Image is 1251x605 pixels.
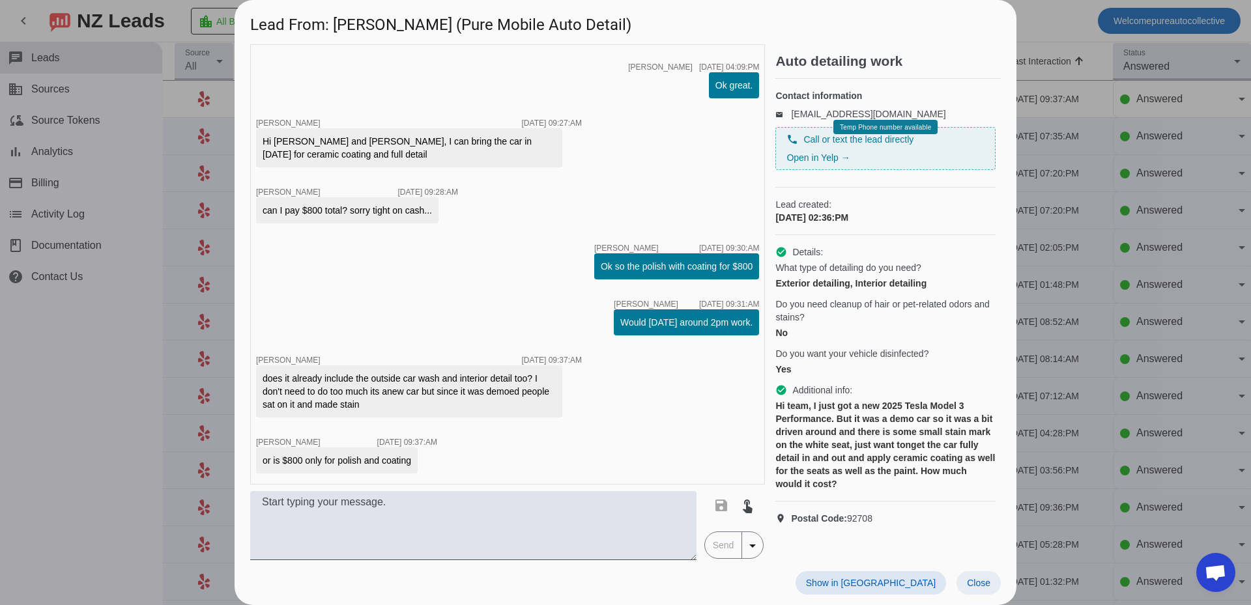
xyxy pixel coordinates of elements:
[775,363,996,376] div: Yes
[699,63,759,71] div: [DATE] 04:09:PM
[522,356,582,364] div: [DATE] 09:37:AM
[715,79,753,92] div: Ok great.
[775,277,996,290] div: Exterior detailing, Interior detailing
[786,152,850,163] a: Open in Yelp →
[745,538,760,554] mat-icon: arrow_drop_down
[775,326,996,339] div: No
[956,571,1001,595] button: Close
[263,204,432,217] div: can I pay $800 total? sorry tight on cash...
[786,134,798,145] mat-icon: phone
[699,300,759,308] div: [DATE] 09:31:AM
[256,119,321,128] span: [PERSON_NAME]
[256,188,321,197] span: [PERSON_NAME]
[840,124,931,131] span: Temp Phone number available
[775,298,996,324] span: Do you need cleanup of hair or pet-related odors and stains?
[791,513,847,524] strong: Postal Code:
[803,133,913,146] span: Call or text the lead directly
[791,109,945,119] a: [EMAIL_ADDRESS][DOMAIN_NAME]
[263,135,556,161] div: Hi [PERSON_NAME] and [PERSON_NAME], I can bring the car in [DATE] for ceramic coating and full de...
[775,211,996,224] div: [DATE] 02:36:PM
[775,55,1001,68] h2: Auto detailing work
[775,261,921,274] span: What type of detailing do you need?
[791,512,872,525] span: 92708
[775,384,787,396] mat-icon: check_circle
[594,244,659,252] span: [PERSON_NAME]
[796,571,946,595] button: Show in [GEOGRAPHIC_DATA]
[775,89,996,102] h4: Contact information
[620,316,753,329] div: Would [DATE] around 2pm work.
[775,246,787,258] mat-icon: check_circle
[740,498,755,513] mat-icon: touch_app
[792,384,852,397] span: Additional info:
[601,260,753,273] div: Ok so the polish with coating for $800
[775,399,996,490] div: Hi team, I just got a new 2025 Tesla Model 3 Performance. But it was a demo car so it was a bit d...
[1196,553,1235,592] div: Open chat
[792,246,823,259] span: Details:
[522,119,582,127] div: [DATE] 09:27:AM
[775,347,928,360] span: Do you want your vehicle disinfected?
[256,356,321,365] span: [PERSON_NAME]
[628,63,693,71] span: [PERSON_NAME]
[699,244,759,252] div: [DATE] 09:30:AM
[377,438,437,446] div: [DATE] 09:37:AM
[806,578,936,588] span: Show in [GEOGRAPHIC_DATA]
[614,300,678,308] span: [PERSON_NAME]
[775,111,791,117] mat-icon: email
[775,513,791,524] mat-icon: location_on
[397,188,457,196] div: [DATE] 09:28:AM
[263,372,556,411] div: does it already include the outside car wash and interior detail too? I don't need to do too much...
[256,438,321,447] span: [PERSON_NAME]
[775,198,996,211] span: Lead created:
[263,454,411,467] div: or is $800 only for polish and coating
[967,578,990,588] span: Close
